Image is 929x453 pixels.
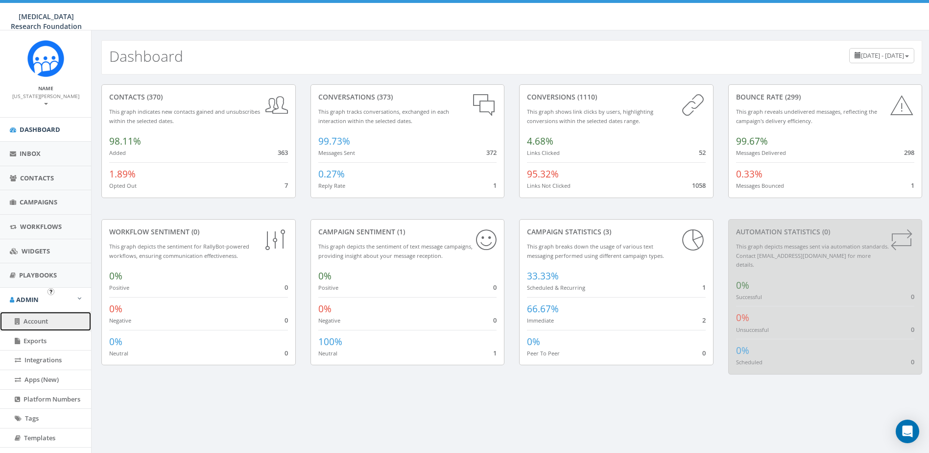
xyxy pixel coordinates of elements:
[736,279,749,292] span: 0%
[318,182,345,189] small: Reply Rate
[692,181,706,190] span: 1058
[11,12,82,31] span: [MEDICAL_DATA] Research Foundation
[278,148,288,157] span: 363
[736,182,784,189] small: Messages Bounced
[16,295,39,304] span: Admin
[911,325,914,334] span: 0
[527,350,560,357] small: Peer To Peer
[109,317,131,324] small: Negative
[702,283,706,292] span: 1
[575,92,597,101] span: (1110)
[109,92,288,102] div: contacts
[318,335,342,348] span: 100%
[527,182,571,189] small: Links Not Clicked
[285,181,288,190] span: 7
[109,302,122,315] span: 0%
[19,271,57,279] span: Playbooks
[109,48,183,64] h2: Dashboard
[493,349,497,357] span: 1
[285,316,288,325] span: 0
[904,148,914,157] span: 298
[736,227,915,237] div: Automation Statistics
[12,91,79,108] a: [US_STATE][PERSON_NAME]
[318,168,345,180] span: 0.27%
[527,284,585,291] small: Scheduled & Recurring
[896,420,919,443] div: Open Intercom Messenger
[527,270,559,282] span: 33.33%
[109,243,249,259] small: This graph depicts the sentiment for RallyBot-powered workflows, ensuring communication effective...
[527,302,559,315] span: 66.67%
[527,335,540,348] span: 0%
[318,270,332,282] span: 0%
[861,51,904,60] span: [DATE] - [DATE]
[736,311,749,324] span: 0%
[318,135,350,148] span: 99.73%
[527,108,653,125] small: This graph shows link clicks by users, highlighting conversions within the selected dates range.
[736,243,889,268] small: This graph depicts messages sent via automation standards. Contact [EMAIL_ADDRESS][DOMAIN_NAME] f...
[493,316,497,325] span: 0
[486,148,497,157] span: 372
[527,168,559,180] span: 95.32%
[20,149,41,158] span: Inbox
[109,168,136,180] span: 1.89%
[702,316,706,325] span: 2
[527,317,554,324] small: Immediate
[48,288,54,295] button: Open In-App Guide
[20,174,54,182] span: Contacts
[24,395,80,403] span: Platform Numbers
[783,92,801,101] span: (299)
[736,344,749,357] span: 0%
[109,149,126,156] small: Added
[20,198,57,206] span: Campaigns
[24,317,48,326] span: Account
[736,108,877,125] small: This graph reveals undelivered messages, reflecting the campaign's delivery efficiency.
[318,149,355,156] small: Messages Sent
[109,270,122,282] span: 0%
[736,92,915,102] div: Bounce Rate
[12,93,79,107] small: [US_STATE][PERSON_NAME]
[911,292,914,301] span: 0
[318,350,337,357] small: Neutral
[20,125,60,134] span: Dashboard
[699,148,706,157] span: 52
[22,247,50,255] span: Widgets
[109,335,122,348] span: 0%
[601,227,611,236] span: (3)
[285,283,288,292] span: 0
[736,135,768,148] span: 99.67%
[109,182,137,189] small: Opted Out
[318,284,338,291] small: Positive
[109,284,129,291] small: Positive
[318,317,340,324] small: Negative
[702,349,706,357] span: 0
[318,227,497,237] div: Campaign Sentiment
[24,375,59,384] span: Apps (New)
[109,135,141,148] span: 98.11%
[109,350,128,357] small: Neutral
[911,181,914,190] span: 1
[493,181,497,190] span: 1
[318,108,449,125] small: This graph tracks conversations, exchanged in each interaction within the selected dates.
[24,433,55,442] span: Templates
[27,40,64,77] img: Rally_Corp_Icon.png
[24,336,47,345] span: Exports
[375,92,393,101] span: (373)
[911,357,914,366] span: 0
[736,293,762,301] small: Successful
[25,414,39,423] span: Tags
[493,283,497,292] span: 0
[736,168,762,180] span: 0.33%
[318,302,332,315] span: 0%
[145,92,163,101] span: (370)
[38,85,53,92] small: Name
[527,243,664,259] small: This graph breaks down the usage of various text messaging performed using different campaign types.
[318,243,473,259] small: This graph depicts the sentiment of text message campaigns, providing insight about your message ...
[736,149,786,156] small: Messages Delivered
[318,92,497,102] div: conversations
[20,222,62,231] span: Workflows
[736,326,769,333] small: Unsuccessful
[109,108,260,125] small: This graph indicates new contacts gained and unsubscribes within the selected dates.
[527,92,706,102] div: conversions
[527,227,706,237] div: Campaign Statistics
[109,227,288,237] div: Workflow Sentiment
